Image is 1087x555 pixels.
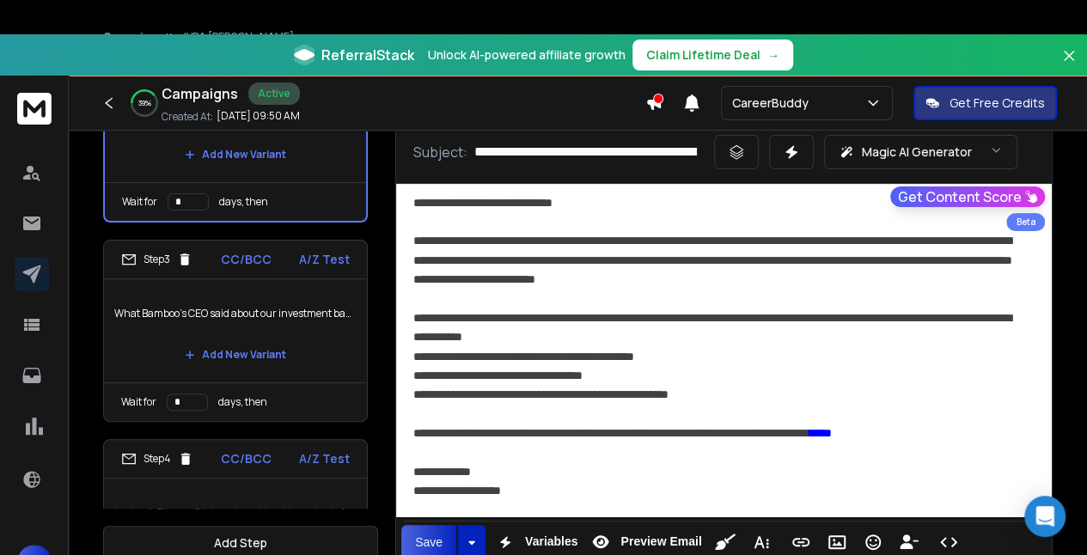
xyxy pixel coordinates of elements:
span: ReferralStack [321,45,414,65]
p: Magic AI Generator [861,143,971,161]
p: IVBA [PERSON_NAME] [184,30,294,44]
span: Preview Email [617,534,705,549]
button: Close banner [1058,45,1080,86]
p: days, then [218,395,267,409]
p: CareerBuddy [732,95,815,112]
p: CC/BCC [221,450,272,467]
button: Campaign [103,30,156,44]
button: Add New Variant [171,338,300,372]
p: Wait for [121,395,156,409]
p: Unlock AI-powered affiliate growth [428,46,626,64]
button: Magic AI Generator [824,135,1017,169]
p: Last call: Fill your Q4 investment banking roles before year-end [114,489,357,537]
p: A/Z Test [299,450,350,467]
div: Step 3 [121,252,192,267]
h1: Campaigns [162,83,238,104]
button: Get Content Score [890,186,1045,207]
p: Wait for [122,195,157,209]
span: Variables [522,534,582,549]
div: Step 4 [121,451,193,467]
button: Claim Lifetime Deal→ [632,40,793,70]
li: Step3CC/BCCA/Z TestWhat Bamboo's CEO said about our investment banking recruitmentAdd New Variant... [103,240,368,422]
p: CC/BCC [221,251,272,268]
button: Add New Variant [171,137,300,172]
p: 39 % [138,98,151,108]
p: Subject: [413,142,467,162]
p: What Bamboo's CEO said about our investment banking recruitment [114,290,357,338]
p: Get Free Credits [950,95,1045,112]
p: days, then [219,195,268,209]
button: Get Free Credits [913,86,1057,120]
p: Created At: [162,110,213,124]
div: Open Intercom Messenger [1024,496,1066,537]
p: A/Z Test [299,251,350,268]
span: → [767,46,779,64]
div: Active [248,82,300,105]
p: [DATE] 09:50 AM [217,109,300,123]
div: Beta [1006,213,1045,231]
